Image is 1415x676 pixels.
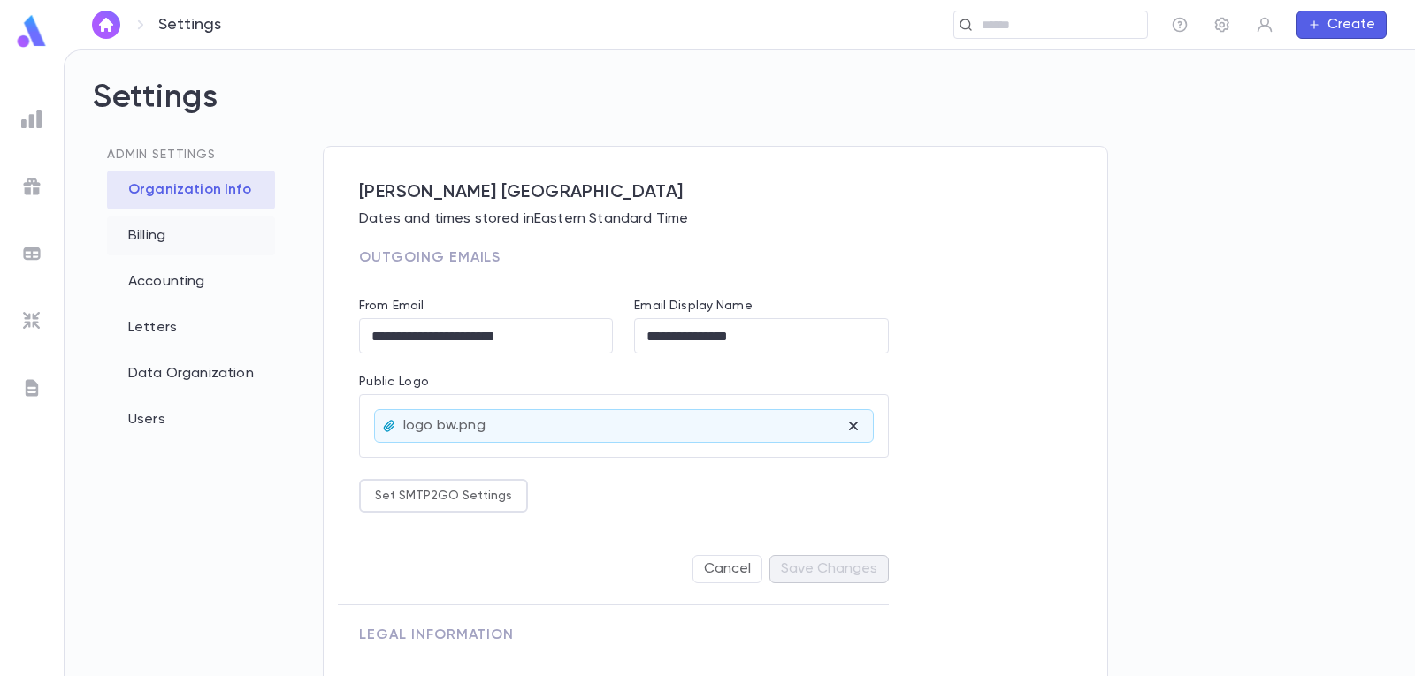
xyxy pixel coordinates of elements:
[634,299,753,313] label: Email Display Name
[21,377,42,399] img: letters_grey.7941b92b52307dd3b8a917253454ce1c.svg
[21,176,42,197] img: campaigns_grey.99e729a5f7ee94e3726e6486bddda8f1.svg
[107,148,216,161] span: Admin Settings
[107,354,275,393] div: Data Organization
[93,79,1387,146] h2: Settings
[359,251,501,265] span: Outgoing Emails
[107,216,275,255] div: Billing
[158,15,221,34] p: Settings
[692,555,762,583] button: Cancel
[359,479,528,513] button: Set SMTP2GO Settings
[1296,11,1387,39] button: Create
[107,171,275,209] div: Organization Info
[21,109,42,130] img: reports_grey.c525e4749d1bce6a11f5fe2a8de1b229.svg
[359,210,1072,228] p: Dates and times stored in Eastern Standard Time
[107,308,275,347] div: Letters
[21,310,42,331] img: imports_grey.530a8a0e642e233f2baf0ef88e8c9fcb.svg
[107,262,275,301] div: Accounting
[96,18,117,32] img: home_white.a664292cf8c1dea59945f0da9f25487c.svg
[403,417,486,435] p: logo bw.png
[14,14,50,49] img: logo
[359,299,424,313] label: From Email
[359,628,514,642] span: Legal Information
[359,375,889,394] p: Public Logo
[107,400,275,439] div: Users
[359,182,1072,203] span: [PERSON_NAME] [GEOGRAPHIC_DATA]
[21,243,42,264] img: batches_grey.339ca447c9d9533ef1741baa751efc33.svg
